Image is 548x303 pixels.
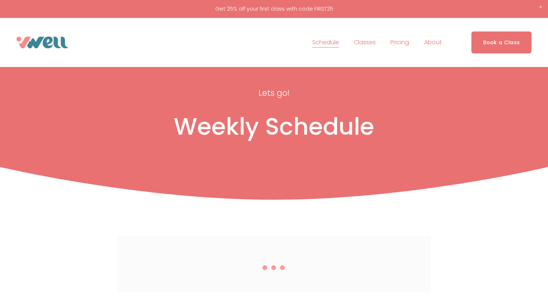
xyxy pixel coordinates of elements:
[471,31,532,53] a: Book a Class
[424,37,442,48] a: folder dropdown
[354,37,376,48] span: Classes
[16,37,69,48] img: VWell
[390,37,409,48] a: Pricing
[354,37,376,48] a: folder dropdown
[54,112,494,141] h1: Weekly Schedule
[424,37,442,48] span: About
[184,86,365,100] p: Lets go!
[312,37,339,48] a: Schedule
